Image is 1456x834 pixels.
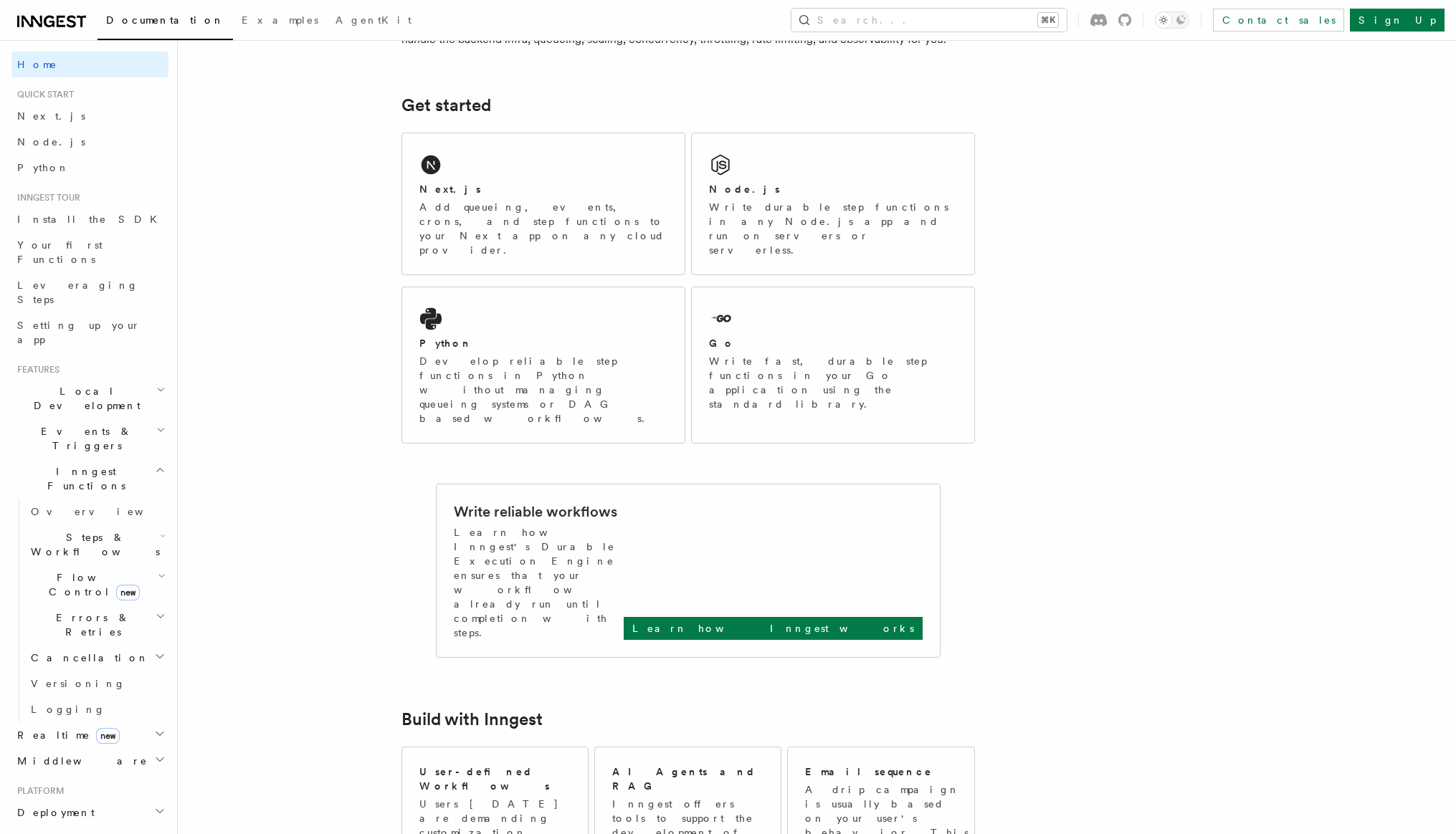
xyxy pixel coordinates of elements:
[11,728,120,742] span: Realtime
[25,696,168,722] a: Logging
[632,621,914,636] p: Learn how Inngest works
[1155,11,1189,29] button: Toggle dark mode
[17,279,138,305] span: Leveraging Steps
[25,570,158,599] span: Flow Control
[691,287,975,444] a: GoWrite fast, durable step functions in your Go application using the standard library.
[25,530,160,559] span: Steps & Workflows
[17,110,85,122] span: Next.js
[11,378,168,418] button: Local Development
[11,272,168,312] a: Leveraging Steps
[1213,9,1344,32] a: Contact sales
[791,9,1067,32] button: Search...⌘K
[419,336,472,350] h2: Python
[419,182,481,196] h2: Next.js
[242,14,318,26] span: Examples
[454,502,617,522] h2: Write reliable workflows
[401,709,543,729] a: Build with Inngest
[401,287,685,444] a: PythonDevelop reliable step functions in Python without managing queueing systems or DAG based wo...
[11,52,168,77] a: Home
[624,617,923,640] a: Learn how Inngest works
[25,605,168,645] button: Errors & Retries
[233,4,327,39] a: Examples
[709,354,957,411] p: Write fast, durable step functions in your Go application using the standard library.
[25,645,168,671] button: Cancellation
[25,524,168,565] button: Steps & Workflows
[11,464,155,493] span: Inngest Functions
[11,418,168,459] button: Events & Triggers
[25,651,149,665] span: Cancellation
[11,424,156,453] span: Events & Triggers
[327,4,420,39] a: AgentKit
[17,320,141,345] span: Setting up your app
[612,764,766,793] h2: AI Agents and RAG
[709,182,780,196] h2: Node.js
[11,722,168,748] button: Realtimenew
[31,704,105,715] span: Logging
[17,239,103,265] span: Your first Functions
[11,206,168,232] a: Install the SDK
[31,678,125,689] span: Versioning
[11,89,74,100] span: Quick start
[419,200,667,257] p: Add queueing, events, crons, and step functions to your Next app on any cloud provider.
[11,312,168,353] a: Setting up your app
[17,214,166,225] span: Install the SDK
[106,14,224,26] span: Documentation
[17,162,70,173] span: Python
[11,754,148,768] span: Middleware
[336,14,411,26] span: AgentKit
[25,499,168,524] a: Overview
[11,748,168,774] button: Middleware
[11,103,168,129] a: Next.js
[11,129,168,155] a: Node.js
[17,136,85,148] span: Node.js
[709,336,735,350] h2: Go
[11,364,60,375] span: Features
[25,565,168,605] button: Flow Controlnew
[401,133,685,275] a: Next.jsAdd queueing, events, crons, and step functions to your Next app on any cloud provider.
[11,384,156,413] span: Local Development
[31,506,179,517] span: Overview
[1350,9,1445,32] a: Sign Up
[116,585,140,600] span: new
[401,95,491,115] a: Get started
[17,57,57,72] span: Home
[97,4,233,40] a: Documentation
[11,499,168,722] div: Inngest Functions
[454,525,624,640] p: Learn how Inngest's Durable Execution Engine ensures that your workflow already run until complet...
[419,354,667,426] p: Develop reliable step functions in Python without managing queueing systems or DAG based workflows.
[709,200,957,257] p: Write durable step functions in any Node.js app and run on servers or serverless.
[691,133,975,275] a: Node.jsWrite durable step functions in any Node.js app and run on servers or serverless.
[1038,13,1058,27] kbd: ⌘K
[11,785,65,797] span: Platform
[11,232,168,272] a: Your first Functions
[805,764,933,779] h2: Email sequence
[11,459,168,499] button: Inngest Functions
[96,728,120,744] span: new
[25,610,156,639] span: Errors & Retries
[11,805,95,820] span: Deployment
[419,764,571,793] h2: User-defined Workflows
[25,671,168,696] a: Versioning
[11,800,168,825] button: Deployment
[11,155,168,181] a: Python
[11,192,80,203] span: Inngest tour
